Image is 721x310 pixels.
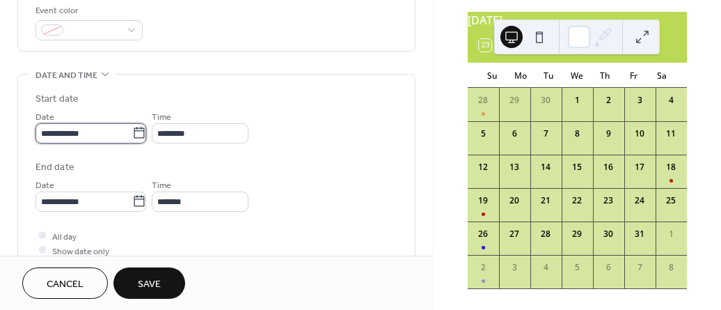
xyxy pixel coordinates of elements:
[592,63,619,88] div: Th
[633,261,646,274] div: 7
[152,178,171,192] span: Time
[22,268,108,299] button: Cancel
[571,94,583,107] div: 1
[138,277,161,292] span: Save
[35,160,74,175] div: End date
[508,261,521,274] div: 3
[35,3,140,18] div: Event color
[633,161,646,173] div: 17
[508,127,521,140] div: 6
[35,109,54,124] span: Date
[633,228,646,240] div: 31
[619,63,647,88] div: Fr
[665,261,677,274] div: 8
[602,228,615,240] div: 30
[539,127,552,140] div: 7
[479,63,507,88] div: Su
[563,63,591,88] div: We
[571,261,583,274] div: 5
[507,63,534,88] div: Mo
[665,161,677,173] div: 18
[571,127,583,140] div: 8
[477,228,489,240] div: 26
[571,161,583,173] div: 15
[468,12,687,29] div: [DATE]
[152,109,171,124] span: Time
[477,94,489,107] div: 28
[47,277,84,292] span: Cancel
[508,94,521,107] div: 29
[539,94,552,107] div: 30
[52,229,77,244] span: All day
[648,63,676,88] div: Sa
[602,161,615,173] div: 16
[539,161,552,173] div: 14
[477,161,489,173] div: 12
[539,261,552,274] div: 4
[602,127,615,140] div: 9
[571,228,583,240] div: 29
[665,127,677,140] div: 11
[508,161,521,173] div: 13
[539,194,552,207] div: 21
[35,178,54,192] span: Date
[633,94,646,107] div: 3
[602,94,615,107] div: 2
[35,92,79,107] div: Start date
[474,36,536,55] button: 23[DATE]
[539,228,552,240] div: 28
[665,228,677,240] div: 1
[602,261,615,274] div: 6
[633,194,646,207] div: 24
[477,194,489,207] div: 19
[602,194,615,207] div: 23
[113,268,185,299] button: Save
[665,94,677,107] div: 4
[52,244,109,258] span: Show date only
[508,228,521,240] div: 27
[508,194,521,207] div: 20
[477,127,489,140] div: 5
[633,127,646,140] div: 10
[535,63,563,88] div: Tu
[571,194,583,207] div: 22
[35,68,97,83] span: Date and time
[477,261,489,274] div: 2
[665,194,677,207] div: 25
